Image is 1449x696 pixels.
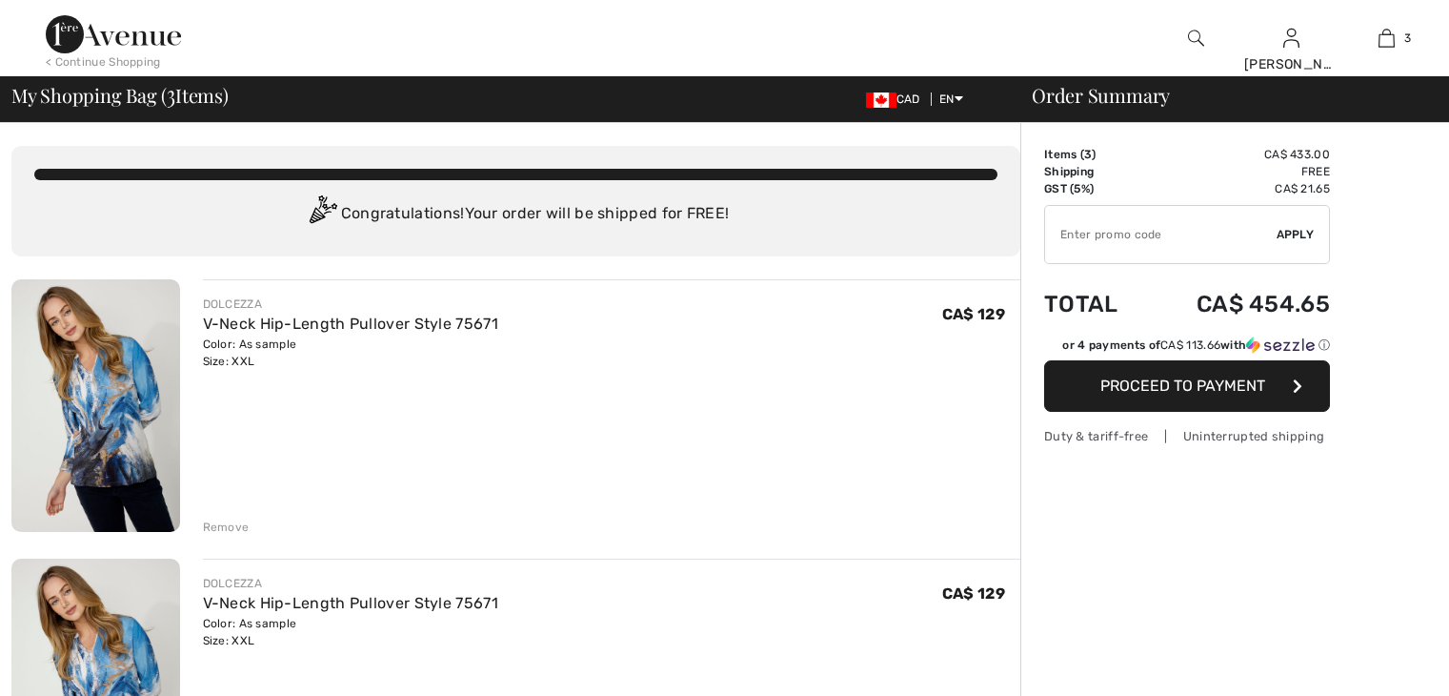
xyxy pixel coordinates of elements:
[1146,272,1330,337] td: CA$ 454.65
[1160,338,1220,352] span: CA$ 113.66
[1084,148,1092,161] span: 3
[866,92,928,106] span: CAD
[203,315,498,333] a: V-Neck Hip-Length Pullover Style 75671
[46,53,161,71] div: < Continue Shopping
[167,81,175,106] span: 3
[866,92,896,108] img: Canadian Dollar
[203,519,250,536] div: Remove
[939,92,963,106] span: EN
[1044,427,1330,445] div: Duty & tariff-free | Uninterrupted shipping
[1146,146,1330,163] td: CA$ 433.00
[1044,180,1146,197] td: GST (5%)
[1044,163,1146,180] td: Shipping
[942,584,1005,603] span: CA$ 129
[46,15,181,53] img: 1ère Avenue
[1283,27,1299,50] img: My Info
[1283,29,1299,47] a: Sign In
[203,336,498,370] div: Color: As sample Size: XXL
[1188,27,1204,50] img: search the website
[1379,27,1395,50] img: My Bag
[303,195,341,234] img: Congratulation2.svg
[1044,360,1330,412] button: Proceed to Payment
[11,86,229,105] span: My Shopping Bag ( Items)
[203,594,498,612] a: V-Neck Hip-Length Pullover Style 75671
[1062,337,1330,354] div: or 4 payments of with
[34,195,997,234] div: Congratulations! Your order will be shipped for FREE!
[1044,337,1330,360] div: or 4 payments ofCA$ 113.66withSezzle Click to learn more about Sezzle
[1404,30,1411,47] span: 3
[942,305,1005,323] span: CA$ 129
[1277,226,1315,243] span: Apply
[1146,180,1330,197] td: CA$ 21.65
[1339,27,1433,50] a: 3
[1009,86,1438,105] div: Order Summary
[203,575,498,592] div: DOLCEZZA
[1044,272,1146,337] td: Total
[203,296,498,313] div: DOLCEZZA
[1244,54,1338,74] div: [PERSON_NAME]
[1044,146,1146,163] td: Items ( )
[11,279,180,532] img: V-Neck Hip-Length Pullover Style 75671
[1045,206,1277,263] input: Promo code
[1246,337,1315,354] img: Sezzle
[1100,377,1265,395] span: Proceed to Payment
[1146,163,1330,180] td: Free
[203,615,498,649] div: Color: As sample Size: XXL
